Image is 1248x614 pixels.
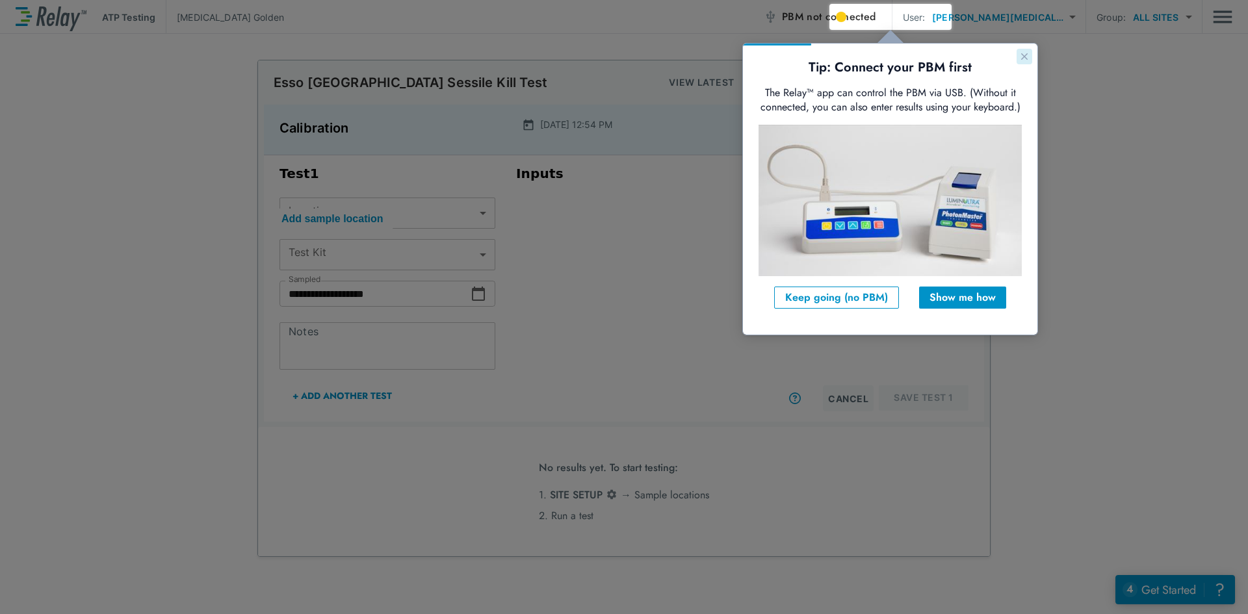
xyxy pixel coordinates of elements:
[807,9,876,24] span: not connected
[743,44,1037,335] iframe: tooltip
[903,10,926,24] p: User:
